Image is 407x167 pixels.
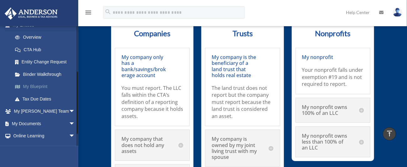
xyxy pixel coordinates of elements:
[296,30,370,40] h2: Nonprofits
[4,105,85,118] a: My [PERSON_NAME] Teamarrow_drop_down
[85,9,92,16] i: menu
[121,54,183,78] h5: My company only has a bank/savings/brokerage account
[69,142,81,155] span: arrow_drop_down
[115,30,190,40] h2: Companies
[4,142,85,155] a: Billingarrow_drop_down
[9,43,81,56] a: CTA Hub
[3,7,59,20] img: Anderson Advisors Platinum Portal
[212,136,273,160] h5: My company is owned by my joint living trust with my spouse
[9,56,85,68] a: Entity Change Request
[212,54,273,78] h5: My company is the beneficiary of a land trust that holds real estate
[4,130,85,142] a: Online Learningarrow_drop_down
[9,68,85,81] a: Binder Walkthrough
[9,31,85,44] a: Overview
[9,81,85,93] a: My Blueprint
[205,30,280,40] h2: Trusts
[302,133,364,151] h5: My nonprofit owns less than 100% of an LLC
[121,85,183,120] p: You must report. The LLC falls within the CTA’s definition of a reporting company because it hold...
[393,8,402,17] img: User Pic
[302,54,364,60] h5: My nonprofit
[121,136,183,154] h5: My company that does not hold any assets
[302,66,364,87] p: Your nonprofit falls under exemption #19 and is not required to report.
[383,127,396,140] a: vertical_align_top
[105,8,111,15] i: search
[302,104,364,116] h5: My nonprofit owns 100% of an LLC
[9,93,85,105] a: Tax Due Dates
[85,11,92,16] a: menu
[69,105,81,118] span: arrow_drop_down
[386,130,393,137] i: vertical_align_top
[212,85,273,120] p: The land trust does not report but the company must report because the land trust is considered a...
[4,117,85,130] a: My Documentsarrow_drop_down
[69,130,81,143] span: arrow_drop_down
[69,117,81,130] span: arrow_drop_down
